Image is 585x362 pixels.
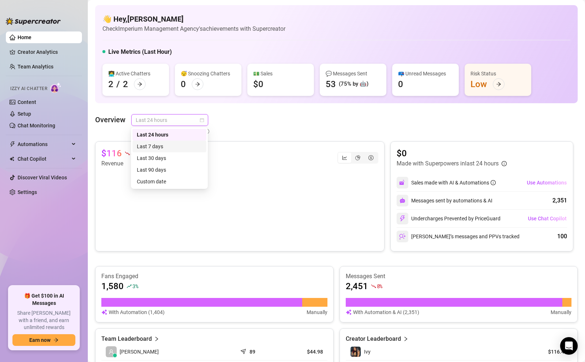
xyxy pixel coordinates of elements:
[101,308,107,316] img: svg%3e
[137,178,202,186] div: Custom date
[377,283,382,290] span: 8 %
[12,292,75,307] span: 🎁 Get $100 in AI Messages
[551,308,571,316] article: Manually
[397,148,507,159] article: $0
[346,280,368,292] article: 2,451
[397,159,499,168] article: Made with Superpowers in last 24 hours
[132,176,206,187] div: Custom date
[353,308,419,316] article: With Automation & AI (2,351)
[250,348,255,355] article: 89
[127,284,132,289] span: rise
[101,159,139,168] article: Revenue
[101,272,327,280] article: Fans Engaged
[18,123,55,128] a: Chat Monitoring
[552,196,567,205] div: 2,351
[528,213,567,224] button: Use Chat Copilot
[557,232,567,241] div: 100
[102,24,285,33] article: Check Imperium Management Agency's achievements with Supercreator
[355,155,360,160] span: pie-chart
[339,80,368,89] div: (75% by 🤖)
[18,175,67,180] a: Discover Viral Videos
[109,349,114,354] span: user
[29,337,50,343] span: Earn now
[123,78,128,90] div: 2
[399,215,406,222] img: svg%3e
[399,233,406,240] img: svg%3e
[18,99,36,105] a: Content
[137,142,202,150] div: Last 7 days
[18,138,70,150] span: Automations
[50,82,61,93] img: AI Chatter
[200,118,204,122] span: calendar
[137,166,202,174] div: Last 90 days
[108,70,163,78] div: 👩‍💻 Active Chatters
[132,283,138,290] span: 3 %
[346,335,401,343] article: Creator Leaderboard
[18,64,53,70] a: Team Analytics
[132,141,206,152] div: Last 7 days
[470,70,525,78] div: Risk Status
[18,46,76,58] a: Creator Analytics
[342,155,347,160] span: line-chart
[131,127,201,135] span: Data may differ from OnlyFans
[137,154,202,162] div: Last 30 days
[195,82,200,87] span: arrow-right
[10,85,47,92] span: Izzy AI Chatter
[6,18,61,25] img: logo-BBDzfeDw.svg
[131,150,139,157] span: 44 %
[326,78,336,90] div: 53
[397,195,492,206] div: Messages sent by automations & AI
[108,48,172,56] h5: Live Metrics (Last Hour)
[109,308,165,316] article: With Automation (1,404)
[137,131,202,139] div: Last 24 hours
[53,337,59,343] span: arrow-right
[101,335,152,343] article: Team Leaderboard
[125,151,130,156] span: fall
[368,155,374,160] span: dollar-circle
[346,308,352,316] img: svg%3e
[181,70,236,78] div: 😴 Snoozing Chatters
[136,115,204,126] span: Last 24 hours
[108,78,113,90] div: 2
[403,335,408,343] span: right
[101,148,122,159] article: $116
[350,347,361,357] img: Ivy
[101,280,124,292] article: 1,580
[534,348,567,355] article: $116.47
[132,164,206,176] div: Last 90 days
[253,70,308,78] div: 💵 Sales
[502,161,507,166] span: info-circle
[400,198,405,204] img: svg%3e
[346,272,572,280] article: Messages Sent
[397,231,520,242] div: [PERSON_NAME]’s messages and PPVs tracked
[18,34,31,40] a: Home
[253,78,263,90] div: $0
[398,70,453,78] div: 📪 Unread Messages
[102,14,285,24] h4: 👋 Hey, [PERSON_NAME]
[337,152,378,164] div: segmented control
[95,114,125,125] article: Overview
[154,335,159,343] span: right
[286,348,323,355] article: $44.98
[240,347,248,354] span: send
[12,334,75,346] button: Earn nowarrow-right
[18,111,31,117] a: Setup
[364,349,371,355] span: Ivy
[307,308,327,316] article: Manually
[411,179,496,187] div: Sales made with AI & Automations
[204,127,209,135] span: info-circle
[527,180,567,186] span: Use Automations
[18,189,37,195] a: Settings
[10,156,14,161] img: Chat Copilot
[137,82,142,87] span: arrow-right
[528,216,567,221] span: Use Chat Copilot
[132,129,206,141] div: Last 24 hours
[18,153,70,165] span: Chat Copilot
[120,348,159,356] span: [PERSON_NAME]
[491,180,496,185] span: info-circle
[181,78,186,90] div: 0
[132,152,206,164] div: Last 30 days
[371,284,376,289] span: fall
[560,337,578,355] div: Open Intercom Messenger
[496,82,501,87] span: arrow-right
